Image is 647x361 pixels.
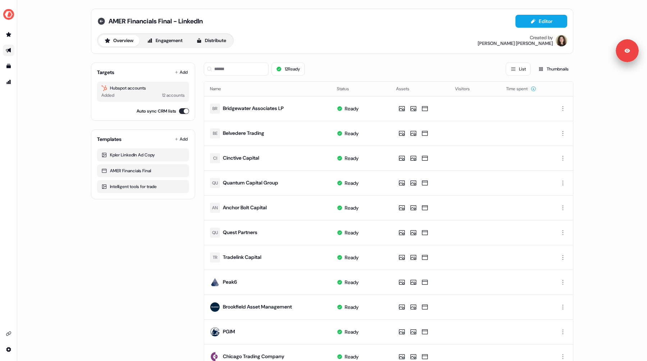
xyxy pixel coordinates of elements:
button: Engagement [141,35,189,46]
div: 12 accounts [162,92,185,99]
button: Editor [515,15,567,28]
div: Ready [345,179,359,187]
div: Ready [345,229,359,236]
img: Alexandra [556,35,567,46]
a: PGIM [223,328,235,335]
div: BE [213,130,217,137]
div: Targets [97,69,114,76]
button: Visitors [455,82,478,95]
div: QU [212,229,218,236]
div: Ready [345,105,359,112]
a: Quantum Capital Group [223,179,278,186]
div: Ready [345,204,359,211]
a: Quest Partners [223,229,257,236]
button: Status [337,82,358,95]
button: Distribute [190,35,232,46]
a: Tradelink Capital [223,254,261,260]
a: Go to templates [3,60,14,72]
a: Cinctive Capital [223,155,259,161]
a: Chicago Trading Company [223,353,284,360]
div: Hubspot accounts [101,84,185,92]
div: Intelligent tools for trade [101,183,185,190]
a: Anchor Bolt Capital [223,204,267,211]
a: Go to attribution [3,76,14,88]
div: Added [101,92,114,99]
a: Go to outbound experience [3,45,14,56]
button: Add [173,67,189,77]
button: Thumbnails [533,63,573,76]
div: Ready [345,303,359,311]
a: Brookfield Asset Management [223,303,292,310]
button: Time spent [506,82,536,95]
div: Ready [345,328,359,335]
a: Go to integrations [3,344,14,355]
div: TR [213,254,217,261]
button: Name [210,82,230,95]
div: Ready [345,254,359,261]
a: Bridgewater Associates LP [223,105,284,111]
div: [PERSON_NAME] [PERSON_NAME] [478,41,553,46]
div: CI [213,155,217,162]
span: AMER Financials Final - LinkedIn [109,17,203,26]
label: Auto sync CRM lists [137,108,176,115]
div: BR [212,105,217,112]
button: Add [173,134,189,144]
div: Kpler LinkedIn Ad Copy [101,151,185,159]
a: Go to prospects [3,29,14,40]
div: Ready [345,155,359,162]
a: Belvedere Trading [223,130,264,136]
button: Overview [98,35,139,46]
div: Ready [345,279,359,286]
div: Ready [345,130,359,137]
div: Created by [530,35,553,41]
div: AMER Financials Final [101,167,185,174]
th: Assets [390,82,450,96]
div: Templates [97,136,121,143]
div: QU [212,179,218,187]
button: 12Ready [271,63,305,76]
a: Go to integrations [3,328,14,339]
div: AN [212,204,218,211]
div: Ready [345,353,359,360]
a: Editor [515,18,567,26]
button: List [506,63,531,76]
a: Peak6 [223,279,237,285]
